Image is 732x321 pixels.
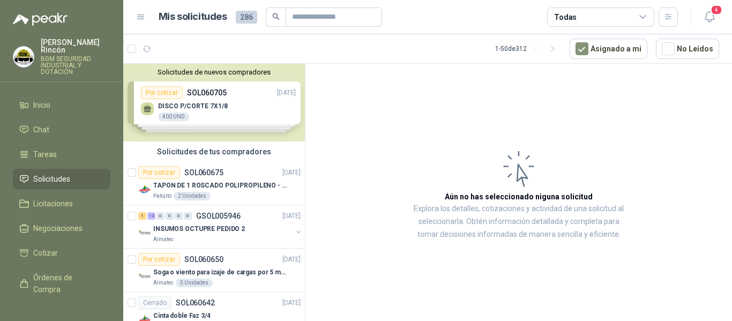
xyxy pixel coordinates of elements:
p: Almatec [153,235,174,244]
img: Company Logo [13,47,34,67]
button: 4 [700,8,719,27]
a: Licitaciones [13,193,110,214]
a: Por cotizarSOL060675[DATE] Company LogoTAPON DE 1 ROSCADO POLIPROPILENO - HEMBRA NPTPatojito2 Uni... [123,162,305,205]
p: [DATE] [282,298,301,308]
p: Almatec [153,279,174,287]
p: [DATE] [282,211,301,221]
span: search [272,13,280,20]
div: 0 [175,212,183,220]
a: Solicitudes [13,169,110,189]
p: BGM SEGURIDAD INDUSTRIAL Y DOTACIÓN [41,56,110,75]
p: SOL060642 [176,299,215,307]
p: SOL060675 [184,169,223,176]
div: Cerrado [138,296,171,309]
div: Todas [554,11,577,23]
img: Logo peakr [13,13,68,26]
h1: Mis solicitudes [159,9,227,25]
span: 286 [236,11,257,24]
div: 0 [156,212,165,220]
span: Cotizar [33,247,58,259]
a: Inicio [13,95,110,115]
span: Tareas [33,148,57,160]
div: 12 [147,212,155,220]
p: Patojito [153,192,171,200]
div: 1 [138,212,146,220]
span: Solicitudes [33,173,70,185]
a: 1 12 0 0 0 0 GSOL005946[DATE] Company LogoINSUMOS OCTUPRE PEDIDO 2Almatec [138,210,303,244]
a: Órdenes de Compra [13,267,110,300]
p: Soga o viento para izaje de cargas por 5 metros [153,267,287,278]
span: Chat [33,124,49,136]
p: Cinta doble Faz 3/4 [153,311,211,321]
div: Solicitudes de nuevos compradoresPor cotizarSOL060705[DATE] DISCO P/CORTE 7X1/8400 UNDPor cotizar... [123,64,305,141]
div: 1 - 50 de 312 [495,40,561,57]
p: [PERSON_NAME] Rincón [41,39,110,54]
p: [DATE] [282,168,301,178]
div: 0 [184,212,192,220]
span: 4 [711,5,722,15]
p: GSOL005946 [196,212,241,220]
button: Asignado a mi [570,39,647,59]
div: 2 Unidades [174,192,211,200]
span: Órdenes de Compra [33,272,100,295]
a: Cotizar [13,243,110,263]
img: Company Logo [138,227,151,240]
h3: Aún no has seleccionado niguna solicitud [445,191,593,203]
p: TAPON DE 1 ROSCADO POLIPROPILENO - HEMBRA NPT [153,181,287,191]
div: 0 [166,212,174,220]
a: Negociaciones [13,218,110,238]
span: Licitaciones [33,198,73,210]
div: 5 Unidades [176,279,213,287]
img: Company Logo [138,183,151,196]
a: Por cotizarSOL060650[DATE] Company LogoSoga o viento para izaje de cargas por 5 metrosAlmatec5 Un... [123,249,305,292]
a: Tareas [13,144,110,165]
div: Por cotizar [138,253,180,266]
p: [DATE] [282,255,301,265]
div: Solicitudes de tus compradores [123,141,305,162]
p: SOL060650 [184,256,223,263]
button: No Leídos [656,39,719,59]
img: Company Logo [138,270,151,283]
a: Chat [13,120,110,140]
button: Solicitudes de nuevos compradores [128,68,301,76]
span: Inicio [33,99,50,111]
span: Negociaciones [33,222,83,234]
div: Por cotizar [138,166,180,179]
p: Explora los detalles, cotizaciones y actividad de una solicitud al seleccionarla. Obtén informaci... [413,203,625,241]
p: INSUMOS OCTUPRE PEDIDO 2 [153,224,245,234]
